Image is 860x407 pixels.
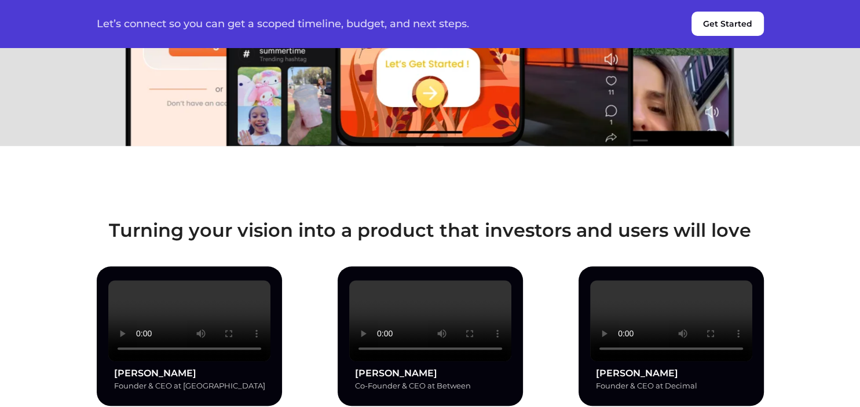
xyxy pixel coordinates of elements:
[114,379,270,392] p: Founder & CEO at [GEOGRAPHIC_DATA]
[691,12,764,36] button: Get Started
[596,379,752,392] p: Founder & CEO at Decimal
[97,220,764,241] h3: Turning your vision into a product that investors and users will love
[114,368,270,379] h3: [PERSON_NAME]
[355,368,511,379] h3: [PERSON_NAME]
[355,379,511,392] p: Co-Founder & CEO at Between
[596,368,752,379] h3: [PERSON_NAME]
[97,18,469,30] p: Let’s connect so you can get a scoped timeline, budget, and next steps.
